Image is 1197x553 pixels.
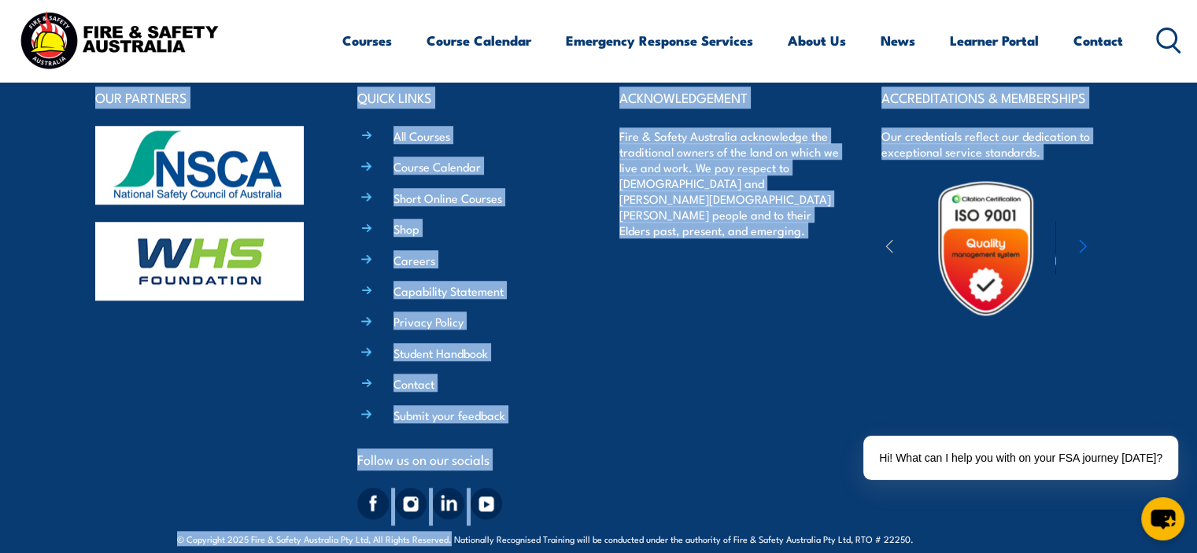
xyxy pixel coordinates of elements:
a: Contact [393,375,434,392]
a: Privacy Policy [393,313,464,330]
a: About Us [788,20,846,61]
a: Learner Portal [950,20,1039,61]
a: News [881,20,915,61]
h4: QUICK LINKS [357,87,578,109]
img: whs-logo-footer [95,222,304,300]
a: Course Calendar [427,20,531,61]
img: ewpa-logo [1055,221,1192,275]
a: Capability Statement [393,282,504,299]
div: Hi! What can I help you with on your FSA journey [DATE]? [863,436,1178,480]
span: Site: [932,533,1020,545]
a: Courses [342,20,392,61]
span: © Copyright 2025 Fire & Safety Australia Pty Ltd, All Rights Reserved. Nationally Recognised Trai... [177,531,1020,546]
h4: Follow us on our socials [357,448,578,470]
button: chat-button [1141,497,1184,540]
p: Our credentials reflect our dedication to exceptional service standards. [881,128,1102,160]
h4: OUR PARTNERS [95,87,316,109]
h4: ACCREDITATIONS & MEMBERSHIPS [881,87,1102,109]
a: Shop [393,220,419,237]
a: Course Calendar [393,158,481,175]
h4: ACKNOWLEDGEMENT [619,87,840,109]
a: Emergency Response Services [566,20,753,61]
a: Contact [1073,20,1123,61]
img: nsca-logo-footer [95,126,304,205]
a: Student Handbook [393,345,488,361]
a: Submit your feedback [393,407,505,423]
a: KND Digital [965,530,1020,546]
img: Untitled design (19) [917,179,1055,317]
a: Short Online Courses [393,190,502,206]
a: Careers [393,252,435,268]
a: All Courses [393,127,450,144]
p: Fire & Safety Australia acknowledge the traditional owners of the land on which we live and work.... [619,128,840,238]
